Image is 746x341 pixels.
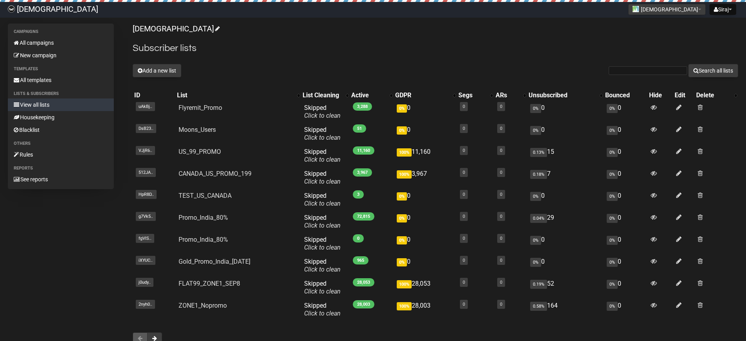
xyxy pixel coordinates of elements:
[397,236,407,244] span: 0%
[179,302,227,309] a: ZONE1_Nopromo
[394,123,457,145] td: 0
[628,4,706,15] button: [DEMOGRAPHIC_DATA]
[394,90,457,101] th: GDPR: No sort applied, activate to apply an ascending sort
[304,310,341,317] a: Click to clean
[500,302,502,307] a: 0
[133,24,219,33] a: [DEMOGRAPHIC_DATA]
[530,148,547,157] span: 0.13%
[304,214,341,229] span: Skipped
[136,234,154,243] span: fgVlS..
[394,299,457,321] td: 28,003
[494,90,527,101] th: ARs: No sort applied, activate to apply an ascending sort
[304,178,341,185] a: Click to clean
[527,123,604,145] td: 0
[136,300,155,309] span: 2nyh0..
[179,148,221,155] a: US_99_PROMO
[527,189,604,211] td: 0
[530,280,547,289] span: 0.19%
[353,190,364,199] span: 3
[179,236,228,243] a: Promo_India_80%
[397,104,407,113] span: 0%
[351,91,386,99] div: Active
[395,91,449,99] div: GDPR
[8,74,114,86] a: All templates
[527,233,604,255] td: 0
[604,189,648,211] td: 0
[500,258,502,263] a: 0
[304,126,341,141] span: Skipped
[353,212,374,221] span: 72,815
[350,90,394,101] th: Active: No sort applied, activate to apply an ascending sort
[696,91,730,99] div: Delete
[607,302,618,311] span: 0%
[136,102,155,111] span: uAkBj..
[530,126,541,135] span: 0%
[675,91,693,99] div: Edit
[607,258,618,267] span: 0%
[353,234,364,243] span: 0
[527,299,604,321] td: 164
[463,104,465,109] a: 0
[530,192,541,201] span: 0%
[604,299,648,321] td: 0
[8,5,15,13] img: 61ace9317f7fa0068652623cbdd82cc4
[530,236,541,245] span: 0%
[136,190,157,199] span: HpR8D..
[397,192,407,201] span: 0%
[304,222,341,229] a: Click to clean
[179,280,240,287] a: FLAT99_ZONE1_SEP8
[530,170,547,179] span: 0.18%
[304,302,341,317] span: Skipped
[304,200,341,207] a: Click to clean
[527,167,604,189] td: 7
[136,278,153,287] span: j0udy..
[8,98,114,111] a: View all lists
[604,233,648,255] td: 0
[530,214,547,223] span: 0.04%
[304,236,341,251] span: Skipped
[500,104,502,109] a: 0
[457,90,494,101] th: Segs: No sort applied, activate to apply an ascending sort
[530,302,547,311] span: 0.58%
[463,192,465,197] a: 0
[8,111,114,124] a: Housekeeping
[394,277,457,299] td: 28,053
[304,266,341,273] a: Click to clean
[353,146,374,155] span: 11,160
[397,280,412,288] span: 100%
[8,36,114,49] a: All campaigns
[607,236,618,245] span: 0%
[604,277,648,299] td: 0
[604,167,648,189] td: 0
[394,211,457,233] td: 0
[179,192,232,199] a: TEST_US_CANADA
[604,123,648,145] td: 0
[397,214,407,222] span: 0%
[397,258,407,266] span: 0%
[463,258,465,263] a: 0
[500,214,502,219] a: 0
[133,90,175,101] th: ID: No sort applied, sorting is disabled
[604,101,648,123] td: 0
[353,102,372,111] span: 3,288
[649,91,671,99] div: Hide
[353,168,372,177] span: 3,967
[527,211,604,233] td: 29
[304,244,341,251] a: Click to clean
[134,91,174,99] div: ID
[527,101,604,123] td: 0
[394,145,457,167] td: 11,160
[500,192,502,197] a: 0
[458,91,486,99] div: Segs
[8,173,114,186] a: See reports
[530,258,541,267] span: 0%
[673,90,695,101] th: Edit: No sort applied, sorting is disabled
[136,146,155,155] span: VJjR6..
[179,258,250,265] a: Gold_Promo_India_[DATE]
[607,170,618,179] span: 0%
[304,104,341,119] span: Skipped
[304,134,341,141] a: Click to clean
[8,49,114,62] a: New campaign
[500,126,502,131] a: 0
[397,126,407,135] span: 0%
